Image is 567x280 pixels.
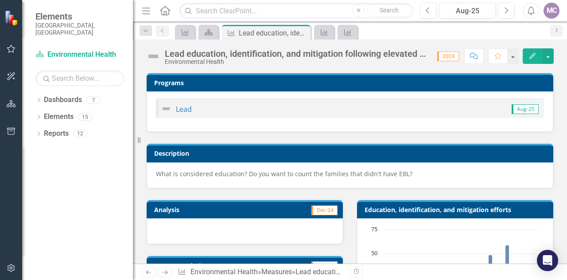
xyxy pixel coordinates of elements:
a: Lead [176,104,192,114]
button: Aug-25 [439,3,496,19]
input: Search Below... [35,71,124,86]
span: Aug-25 [512,104,539,114]
h3: Education, identification, and mitigation efforts [365,206,549,213]
a: Reports [44,129,69,139]
a: Elements [44,112,74,122]
h3: Programs [154,79,549,86]
h3: Recommendations [154,262,280,269]
div: » » [178,267,343,277]
div: Open Intercom Messenger [537,250,558,271]
a: Dashboards [44,95,82,105]
p: What is considered education? Do you want to count the families that didn't have EBL? [156,170,544,178]
div: 7 [86,96,101,104]
text: 50 [371,249,377,257]
button: MC [544,3,559,19]
h3: Analysis [154,206,243,213]
small: [GEOGRAPHIC_DATA], [GEOGRAPHIC_DATA] [35,22,124,36]
input: Search ClearPoint... [179,3,413,19]
div: Lead education, identification, and mitigation following elevated result [239,28,308,39]
img: Not Defined [146,49,160,63]
div: 12 [73,130,87,138]
span: Search [380,7,399,14]
span: Dec-24 [311,205,338,215]
a: Measures [261,268,292,276]
div: 15 [78,113,92,121]
div: Lead education, identification, and mitigation following elevated result [295,268,514,276]
a: Environmental Health [190,268,258,276]
div: Aug-25 [442,6,493,16]
img: Not Defined [161,103,171,114]
text: 75 [371,225,377,233]
div: Lead education, identification, and mitigation following elevated result [165,49,428,59]
button: Search [367,4,411,17]
span: Elements [35,11,124,22]
img: ClearPoint Strategy [4,10,20,26]
a: Environmental Health [35,50,124,60]
span: Dec-24 [311,261,338,271]
span: 2024 [437,51,459,61]
h3: Description [154,150,549,157]
div: Environmental Health [165,59,428,65]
